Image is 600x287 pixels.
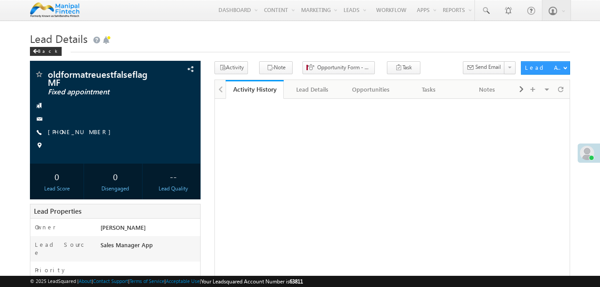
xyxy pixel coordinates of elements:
a: Terms of Service [130,278,164,284]
a: Opportunities [342,80,400,99]
span: Lead Details [30,31,88,46]
button: Send Email [463,61,505,74]
span: Lead Properties [34,207,81,215]
a: Contact Support [93,278,128,284]
span: 63811 [290,278,303,285]
label: Priority [35,266,67,274]
div: Notes [466,84,508,95]
div: -- [149,168,198,185]
a: Notes [458,80,516,99]
label: Lead Source [35,241,92,257]
div: Lead Details [291,84,334,95]
div: 0 [32,168,81,185]
span: Your Leadsquared Account Number is [201,278,303,285]
div: Disengaged [91,185,140,193]
span: © 2025 LeadSquared | | | | | [30,277,303,286]
button: Task [387,61,420,74]
img: Custom Logo [30,2,80,18]
span: Fixed appointment [48,88,153,97]
a: Activity History [226,80,284,99]
span: [PHONE_NUMBER] [48,128,115,137]
div: Lead Actions [525,63,563,72]
span: [PERSON_NAME] [101,224,146,231]
a: Tasks [400,80,458,99]
a: Lead Details [284,80,342,99]
div: Activity History [232,85,277,93]
span: oldformatreuestfalseflag MF [48,70,153,86]
button: Opportunity Form - Stage & Status [302,61,375,74]
a: Back [30,46,66,54]
div: Tasks [407,84,450,95]
div: Sales Manager App [98,241,200,253]
button: Activity [214,61,248,74]
span: Opportunity Form - Stage & Status [317,63,371,72]
div: Lead Score [32,185,81,193]
button: Note [259,61,293,74]
div: 0 [91,168,140,185]
a: Acceptable Use [166,278,200,284]
span: Send Email [475,63,501,71]
button: Lead Actions [521,61,570,75]
label: Owner [35,223,56,231]
div: Lead Quality [149,185,198,193]
div: Back [30,47,62,56]
a: About [79,278,92,284]
div: Opportunities [349,84,392,95]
